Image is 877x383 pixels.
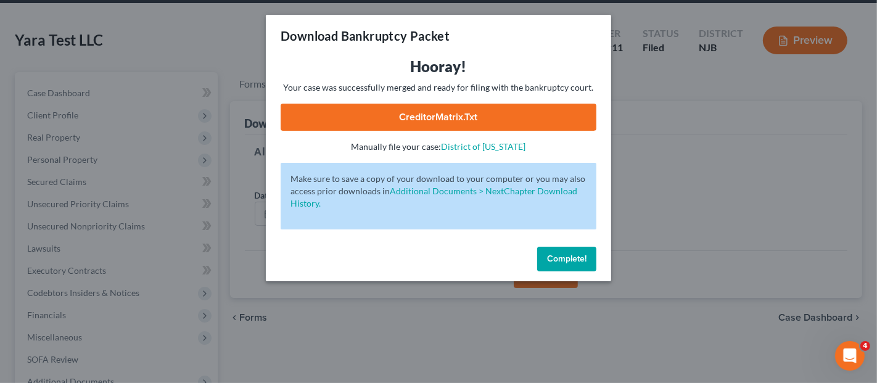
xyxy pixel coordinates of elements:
p: Your case was successfully merged and ready for filing with the bankruptcy court. [281,81,596,94]
a: CreditorMatrix.txt [281,104,596,131]
span: Complete! [547,253,587,264]
a: District of [US_STATE] [442,141,526,152]
a: Additional Documents > NextChapter Download History. [290,186,577,208]
span: 4 [860,341,870,351]
p: Manually file your case: [281,141,596,153]
h3: Download Bankruptcy Packet [281,27,450,44]
iframe: Intercom live chat [835,341,865,371]
button: Complete! [537,247,596,271]
p: Make sure to save a copy of your download to your computer or you may also access prior downloads in [290,173,587,210]
h3: Hooray! [281,57,596,76]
